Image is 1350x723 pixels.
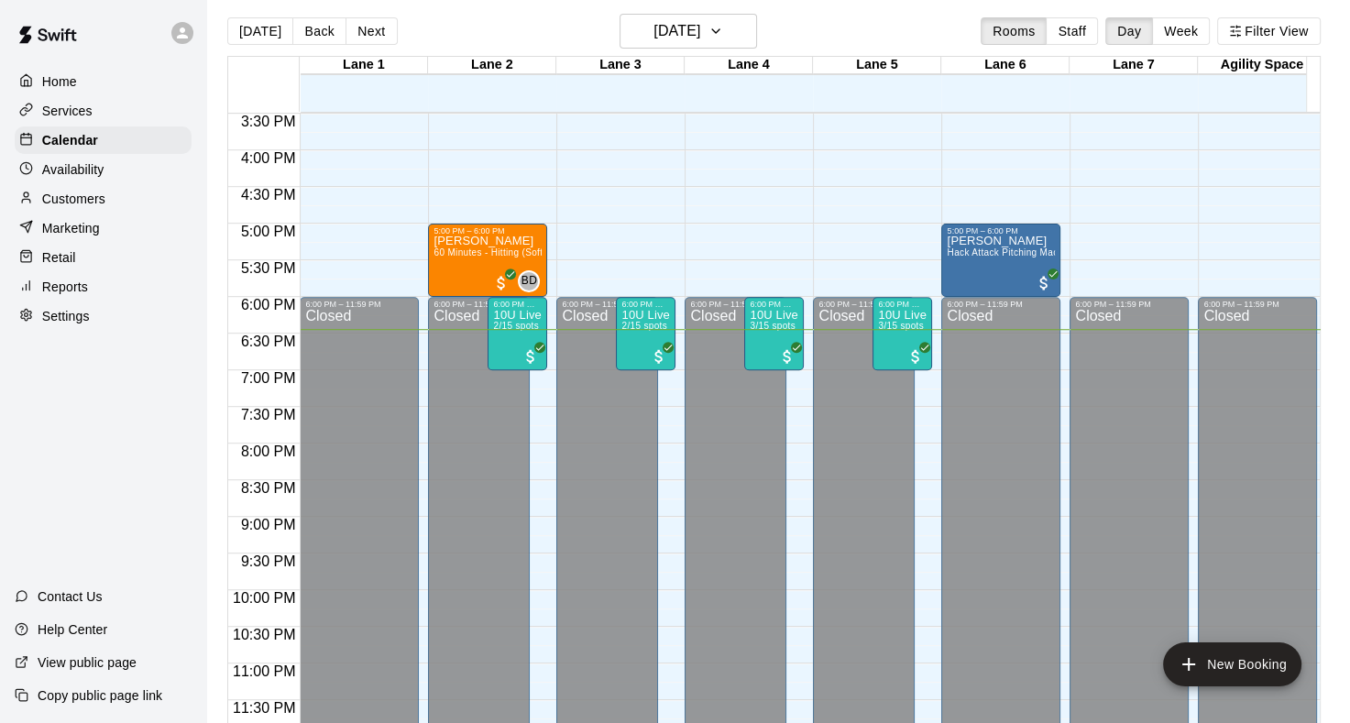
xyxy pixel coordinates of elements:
[492,274,510,292] span: All customers have paid
[1035,274,1053,292] span: All customers have paid
[42,72,77,91] p: Home
[236,407,301,422] span: 7:30 PM
[434,226,542,236] div: 5:00 PM – 6:00 PM
[38,620,107,639] p: Help Center
[947,226,1055,236] div: 5:00 PM – 6:00 PM
[556,57,685,74] div: Lane 3
[42,307,90,325] p: Settings
[236,553,301,569] span: 9:30 PM
[15,214,192,242] a: Marketing
[1046,17,1098,45] button: Staff
[346,17,397,45] button: Next
[878,321,923,331] span: 3/15 spots filled
[236,150,301,166] span: 4:00 PM
[228,663,300,679] span: 11:00 PM
[1217,17,1320,45] button: Filter View
[15,97,192,125] a: Services
[236,480,301,496] span: 8:30 PM
[493,321,538,331] span: 2/15 spots filled
[941,224,1060,297] div: 5:00 PM – 6:00 PM: Daniel Ehrich
[227,17,293,45] button: [DATE]
[15,244,192,271] a: Retail
[38,587,103,606] p: Contact Us
[42,160,104,179] p: Availability
[228,627,300,642] span: 10:30 PM
[15,68,192,95] a: Home
[750,321,795,331] span: 3/15 spots filled
[236,297,301,312] span: 6:00 PM
[300,57,428,74] div: Lane 1
[228,700,300,716] span: 11:30 PM
[42,131,98,149] p: Calendar
[228,590,300,606] span: 10:00 PM
[621,300,670,309] div: 6:00 PM – 7:00 PM
[1075,300,1183,309] div: 6:00 PM – 11:59 PM
[744,297,804,370] div: 6:00 PM – 7:00 PM: 10U Live At-Bat Night: Pitcher Registration
[1198,57,1326,74] div: Agility Space
[653,18,700,44] h6: [DATE]
[236,370,301,386] span: 7:00 PM
[42,190,105,208] p: Customers
[1070,57,1198,74] div: Lane 7
[15,156,192,183] a: Availability
[690,300,781,309] div: 6:00 PM – 11:59 PM
[42,248,76,267] p: Retail
[236,260,301,276] span: 5:30 PM
[873,297,932,370] div: 6:00 PM – 7:00 PM: 10U Live At-Bat Night: Pitcher Registration
[236,444,301,459] span: 8:00 PM
[236,517,301,532] span: 9:00 PM
[1163,642,1301,686] button: add
[42,278,88,296] p: Reports
[38,653,137,672] p: View public page
[42,219,100,237] p: Marketing
[1203,300,1312,309] div: 6:00 PM – 11:59 PM
[236,114,301,129] span: 3:30 PM
[947,247,1179,257] span: Hack Attack Pitching Machine Lane Rental - Baseball
[521,272,537,290] span: BD
[518,270,540,292] div: Bryce Dahnert
[15,302,192,330] a: Settings
[1152,17,1210,45] button: Week
[562,300,653,309] div: 6:00 PM – 11:59 PM
[525,270,540,292] span: Bryce Dahnert
[434,247,561,257] span: 60 Minutes - Hitting (Softball)
[292,17,346,45] button: Back
[750,300,798,309] div: 6:00 PM – 7:00 PM
[493,300,542,309] div: 6:00 PM – 7:00 PM
[15,126,192,154] a: Calendar
[15,185,192,213] a: Customers
[813,57,941,74] div: Lane 5
[778,347,796,366] span: All customers have paid
[906,347,925,366] span: All customers have paid
[620,14,757,49] button: [DATE]
[38,686,162,705] p: Copy public page link
[1105,17,1153,45] button: Day
[428,57,556,74] div: Lane 2
[15,273,192,301] a: Reports
[236,224,301,239] span: 5:00 PM
[685,57,813,74] div: Lane 4
[981,17,1047,45] button: Rooms
[941,57,1070,74] div: Lane 6
[621,321,666,331] span: 2/15 spots filled
[305,300,413,309] div: 6:00 PM – 11:59 PM
[428,224,547,297] div: 5:00 PM – 6:00 PM: Elizabeth Bell
[947,300,1055,309] div: 6:00 PM – 11:59 PM
[521,347,540,366] span: All customers have paid
[488,297,547,370] div: 6:00 PM – 7:00 PM: 10U Live At-Bat Night: Hitter Registration
[236,187,301,203] span: 4:30 PM
[434,300,524,309] div: 6:00 PM – 11:59 PM
[818,300,909,309] div: 6:00 PM – 11:59 PM
[42,102,93,120] p: Services
[878,300,927,309] div: 6:00 PM – 7:00 PM
[650,347,668,366] span: All customers have paid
